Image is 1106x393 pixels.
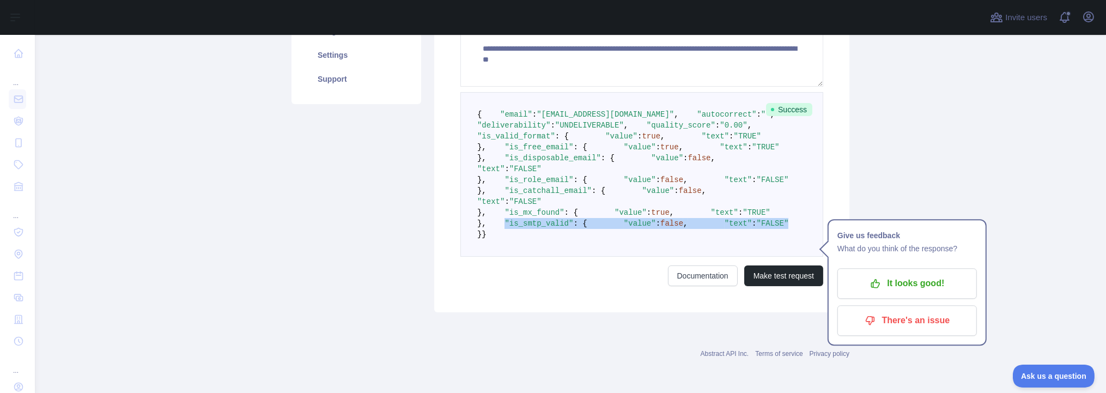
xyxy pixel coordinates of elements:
[477,176,487,184] span: },
[573,219,587,228] span: : {
[555,121,624,130] span: "UNDELIVERABLE"
[720,143,747,152] span: "text"
[647,208,651,217] span: :
[837,229,977,242] h1: Give us feedback
[9,65,26,87] div: ...
[305,43,408,67] a: Settings
[555,132,569,141] span: : {
[697,110,756,119] span: "autocorrect"
[656,176,660,184] span: :
[743,208,770,217] span: "TRUE"
[837,268,977,299] button: It looks good!
[701,350,749,358] a: Abstract API Inc.
[537,110,674,119] span: "[EMAIL_ADDRESS][DOMAIN_NAME]"
[505,186,592,195] span: "is_catchall_email"
[752,176,756,184] span: :
[505,219,573,228] span: "is_smtp_valid"
[505,208,564,217] span: "is_mx_found"
[837,242,977,255] p: What do you think of the response?
[601,154,615,162] span: : {
[660,176,683,184] span: false
[477,230,482,239] span: }
[711,208,738,217] span: "text"
[624,121,628,130] span: ,
[679,186,702,195] span: false
[683,154,688,162] span: :
[477,208,487,217] span: },
[651,208,670,217] span: true
[477,197,505,206] span: "text"
[748,143,752,152] span: :
[509,197,542,206] span: "FALSE"
[715,121,720,130] span: :
[734,132,761,141] span: "TRUE"
[660,219,683,228] span: false
[9,198,26,220] div: ...
[757,219,789,228] span: "FALSE"
[573,176,587,184] span: : {
[660,132,665,141] span: ,
[674,110,678,119] span: ,
[720,121,747,130] span: "0.00"
[670,208,674,217] span: ,
[482,230,486,239] span: }
[725,176,752,184] span: "text"
[305,67,408,91] a: Support
[505,154,600,162] span: "is_disposable_email"
[624,176,656,184] span: "value"
[505,176,573,184] span: "is_role_email"
[766,103,812,116] span: Success
[477,165,505,173] span: "text"
[679,143,683,152] span: ,
[757,176,789,184] span: "FALSE"
[1005,11,1047,24] span: Invite users
[500,110,532,119] span: "email"
[744,265,823,286] button: Make test request
[651,154,683,162] span: "value"
[755,350,803,358] a: Terms of service
[477,154,487,162] span: },
[9,353,26,375] div: ...
[624,219,656,228] span: "value"
[505,197,509,206] span: :
[711,154,715,162] span: ,
[702,186,706,195] span: ,
[837,305,977,336] button: There's an issue
[683,219,688,228] span: ,
[702,132,729,141] span: "text"
[656,219,660,228] span: :
[1013,365,1095,388] iframe: Toggle Customer Support
[810,350,849,358] a: Privacy policy
[757,110,761,119] span: :
[656,143,660,152] span: :
[637,132,642,141] span: :
[738,208,743,217] span: :
[683,176,688,184] span: ,
[624,143,656,152] span: "value"
[477,121,550,130] span: "deliverability"
[642,132,660,141] span: true
[668,265,738,286] a: Documentation
[846,311,969,330] p: There's an issue
[846,274,969,293] p: It looks good!
[509,165,542,173] span: "FALSE"
[477,143,487,152] span: },
[647,121,715,130] span: "quality_score"
[748,121,752,130] span: ,
[752,143,779,152] span: "TRUE"
[550,121,555,130] span: :
[688,154,711,162] span: false
[988,9,1049,26] button: Invite users
[573,143,587,152] span: : {
[505,165,509,173] span: :
[532,110,537,119] span: :
[674,186,678,195] span: :
[761,110,770,119] span: ""
[505,143,573,152] span: "is_free_email"
[477,186,487,195] span: },
[477,110,482,119] span: {
[642,186,674,195] span: "value"
[725,219,752,228] span: "text"
[477,219,487,228] span: },
[564,208,578,217] span: : {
